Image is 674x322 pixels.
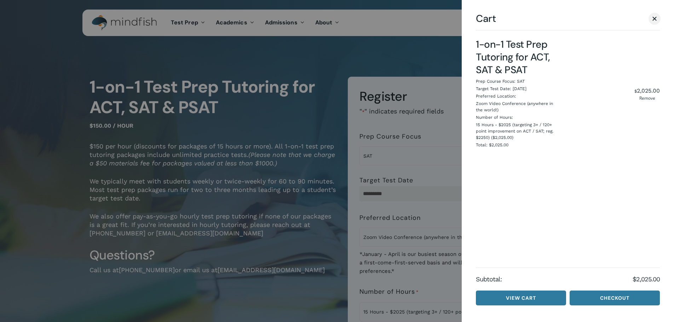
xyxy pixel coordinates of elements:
[513,86,526,92] p: [DATE]
[476,14,496,23] span: Cart
[634,96,660,100] a: Remove 1-on-1 Test Prep Tutoring for ACT, SAT & PSAT from cart
[476,142,488,149] dt: Total:
[476,93,516,100] dt: Preferred Location:
[476,86,511,93] dt: Target Test Date:
[476,38,550,76] a: 1-on-1 Test Prep Tutoring for ACT, SAT & PSAT
[476,122,557,141] p: 15 Hours - $2025 (targeting 3+ / 120+ point improvement on ACT / SAT; reg. $2250) ($2,025.00)
[634,87,660,94] bdi: 2,025.00
[634,89,637,94] span: $
[517,78,525,84] p: SAT
[476,291,566,305] a: View cart
[476,275,633,283] strong: Subtotal:
[476,100,557,113] p: Zoom Video Conference (anywhere in the world!)
[514,270,664,312] iframe: Chatbot
[489,142,508,148] p: $2,025.00
[476,114,513,122] dt: Number of Hours:
[476,78,515,86] dt: Prep Course Focus:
